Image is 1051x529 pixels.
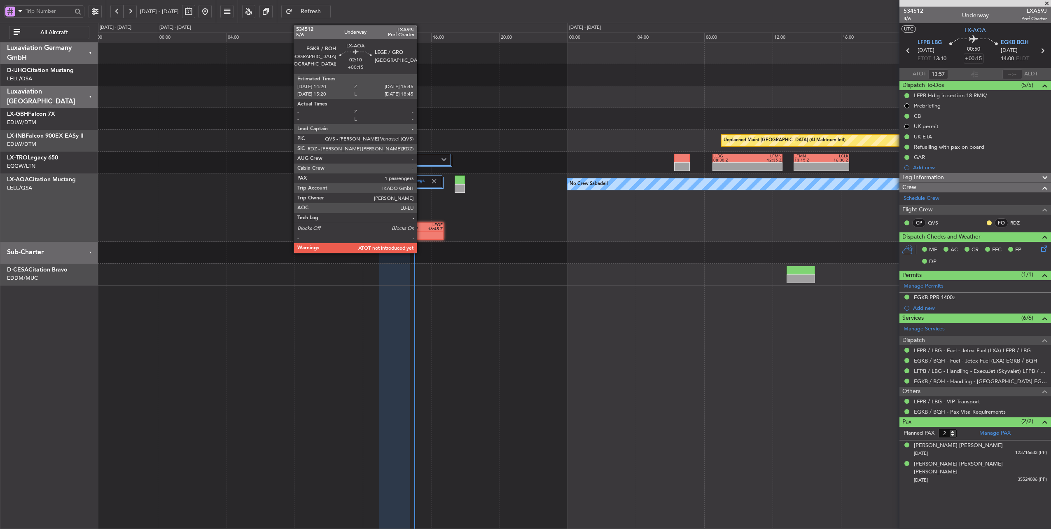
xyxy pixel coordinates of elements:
[914,112,921,119] div: CB
[26,5,72,17] input: Trip Number
[7,140,36,148] a: EDLW/DTM
[403,227,423,231] div: 14:20 Z
[933,55,946,63] span: 13:10
[295,180,311,184] div: 08:00 Z
[335,176,353,180] div: EKCH
[773,33,841,42] div: 12:00
[747,154,782,158] div: LFMN
[569,24,601,31] div: [DATE] - [DATE]
[431,33,500,42] div: 16:00
[1015,449,1047,456] span: 123716633 (PP)
[821,158,848,162] div: 16:30 Z
[294,33,363,42] div: 08:00
[1001,39,1029,47] span: EGKB BQH
[914,143,984,150] div: Refuelling with pax on board
[1024,70,1038,78] span: ALDT
[22,30,86,35] span: All Aircraft
[904,282,944,290] a: Manage Permits
[1018,476,1047,483] span: 35524086 (PP)
[1021,314,1033,322] span: (6/6)
[821,167,848,171] div: -
[902,205,933,215] span: Flight Crew
[353,176,370,180] div: LFPB
[1021,7,1047,15] span: LXA59J
[967,45,980,54] span: 00:50
[902,417,911,427] span: Pax
[295,189,308,193] div: 08:00 Z
[363,156,441,163] label: 2 Flight Legs
[902,387,920,396] span: Others
[704,33,773,42] div: 08:00
[7,68,27,73] span: D-IJHO
[913,164,1047,171] div: Add new
[914,154,925,161] div: GAR
[724,134,845,147] div: Unplanned Maint [GEOGRAPHIC_DATA] (Al Maktoum Intl)
[568,33,636,42] div: 00:00
[914,408,1006,415] a: EGKB / BQH - Pax Visa Requirements
[914,133,932,140] div: UK ETA
[992,246,1002,254] span: FFC
[7,111,55,117] a: LX-GBHFalcon 7X
[914,442,1003,450] div: [PERSON_NAME] [PERSON_NAME]
[7,155,28,161] span: LX-TRO
[1021,417,1033,426] span: (2/2)
[902,232,981,242] span: Dispatch Checks and Weather
[1021,81,1033,89] span: (5/5)
[929,246,937,254] span: MF
[499,33,568,42] div: 20:00
[441,158,446,161] img: arrow-gray.svg
[397,178,431,185] label: 2 Flight Legs
[914,294,955,301] div: EGKB PPR 1400z
[913,70,926,78] span: ATOT
[912,218,926,227] div: CP
[713,167,747,171] div: -
[929,258,937,266] span: DP
[335,180,353,184] div: 10:20 Z
[951,246,958,254] span: AC
[158,33,226,42] div: 00:00
[636,33,704,42] div: 04:00
[914,92,987,99] div: LFPB Hdlg in section 18 RMK/
[904,429,934,438] label: Planned PAX
[995,218,1008,227] div: FO
[1010,219,1029,227] a: RDZ
[7,177,76,183] a: LX-AOACitation Mustang
[914,460,1047,476] div: [PERSON_NAME] [PERSON_NAME] [PERSON_NAME]
[904,325,945,333] a: Manage Services
[979,429,1011,438] a: Manage PAX
[902,271,922,280] span: Permits
[1001,47,1018,55] span: [DATE]
[747,158,782,162] div: 12:35 Z
[423,223,443,227] div: LEGE
[7,177,29,183] span: LX-AOA
[159,24,191,31] div: [DATE] - [DATE]
[918,39,942,47] span: LFPB LBG
[308,189,322,193] div: 09:42 Z
[747,167,782,171] div: -
[928,69,948,79] input: --:--
[7,133,84,139] a: LX-INBFalcon 900EX EASy II
[403,223,423,227] div: EGKB
[100,24,131,31] div: [DATE] - [DATE]
[914,123,939,130] div: UK permit
[902,183,916,192] span: Crew
[1021,270,1033,279] span: (1/1)
[913,304,1047,311] div: Add new
[1002,69,1022,79] input: --:--
[902,314,924,323] span: Services
[7,111,28,117] span: LX-GBH
[311,176,328,180] div: EKCH
[1021,15,1047,22] span: Pref Charter
[353,180,370,184] div: 12:30 Z
[902,173,944,183] span: Leg Information
[363,33,431,42] div: 12:00
[914,450,928,456] span: [DATE]
[914,398,980,405] a: LFPB / LBG - VIP Transport
[972,246,979,254] span: CR
[7,155,58,161] a: LX-TROLegacy 650
[904,7,923,15] span: 534512
[430,178,438,185] img: gray-close.svg
[914,347,1031,354] a: LFPB / LBG - Fuel - Jetex Fuel (LXA) LFPB / LBG
[713,158,747,162] div: 08:30 Z
[570,178,608,190] div: No Crew Sabadell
